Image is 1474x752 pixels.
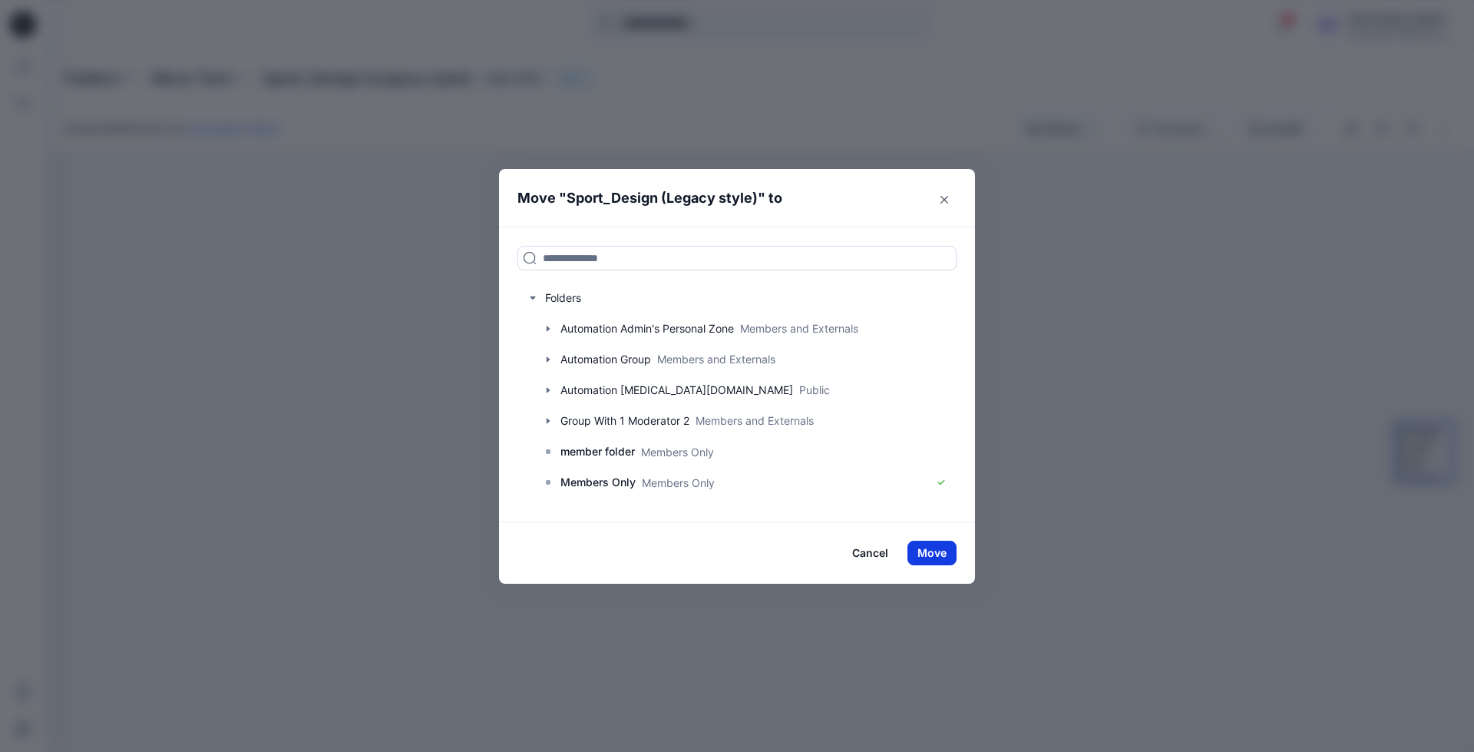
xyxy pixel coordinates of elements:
button: Close [932,187,957,212]
p: member folder [560,442,635,461]
p: Members Only [560,473,636,492]
p: Members Only [642,475,715,491]
button: Move [907,541,957,565]
p: Sport_Design (Legacy style) [567,187,758,209]
header: Move " " to [499,169,951,227]
button: Cancel [842,541,898,565]
p: Members Only [641,444,714,460]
